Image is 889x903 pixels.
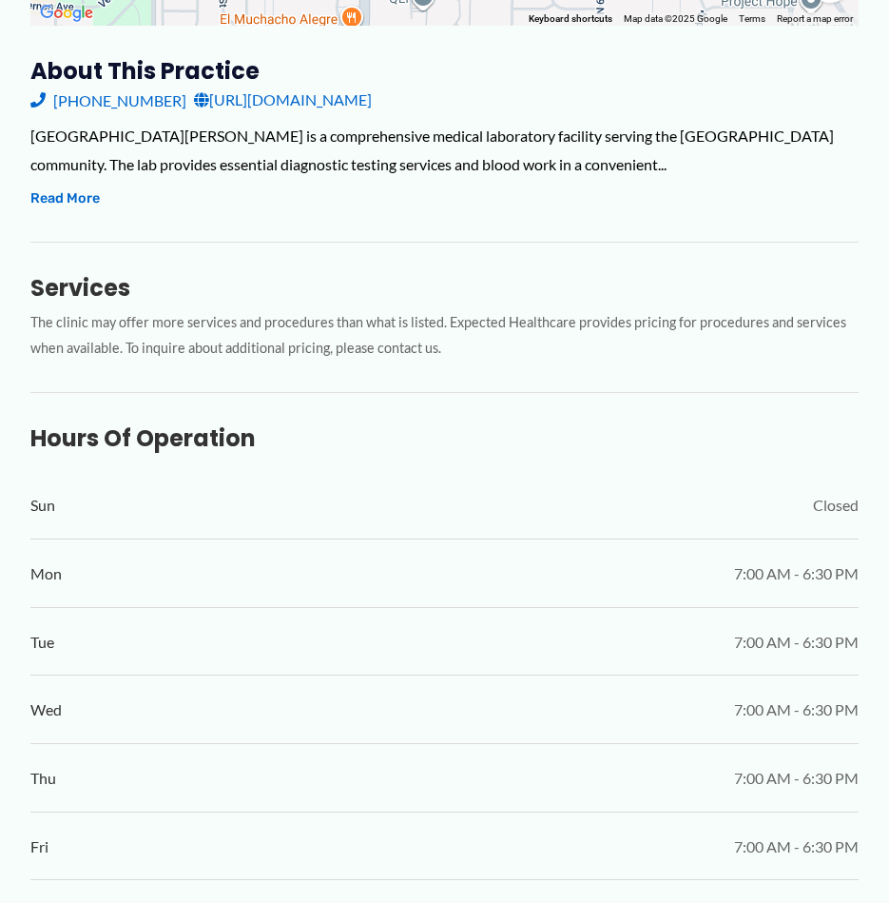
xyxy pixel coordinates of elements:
span: Map data ©2025 Google [624,13,727,24]
span: 7:00 AM - 6:30 PM [734,764,859,793]
span: Tue [30,628,54,657]
h3: About this practice [30,56,859,86]
span: Sun [30,491,55,520]
span: Wed [30,696,62,724]
a: Report a map error [777,13,853,24]
span: Mon [30,559,62,588]
h3: Services [30,273,859,303]
a: [URL][DOMAIN_NAME] [194,86,372,114]
span: 7:00 AM - 6:30 PM [734,833,859,861]
a: [PHONE_NUMBER] [30,86,186,114]
span: Fri [30,833,48,861]
img: Google [35,1,98,26]
div: [GEOGRAPHIC_DATA][PERSON_NAME] is a comprehensive medical laboratory facility serving the [GEOGRA... [30,122,859,178]
span: 7:00 AM - 6:30 PM [734,559,859,588]
span: 7:00 AM - 6:30 PM [734,628,859,657]
span: Closed [813,491,859,520]
p: The clinic may offer more services and procedures than what is listed. Expected Healthcare provid... [30,310,859,362]
span: Thu [30,764,56,793]
span: 7:00 AM - 6:30 PM [734,696,859,724]
h3: Hours of Operation [30,423,859,453]
a: Terms (opens in new tab) [739,13,765,24]
button: Keyboard shortcuts [529,12,612,26]
button: Read More [30,187,100,210]
a: Open this area in Google Maps (opens a new window) [35,1,98,26]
